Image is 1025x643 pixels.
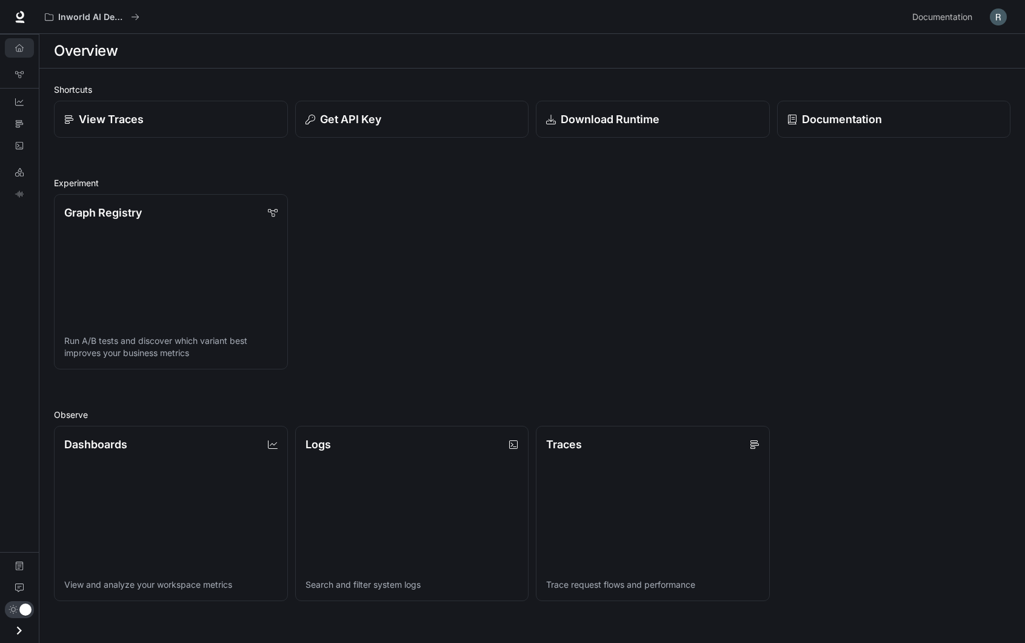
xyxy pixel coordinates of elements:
[5,114,34,133] a: Traces
[561,111,659,127] p: Download Runtime
[5,136,34,155] a: Logs
[802,111,882,127] p: Documentation
[305,436,331,453] p: Logs
[912,10,972,25] span: Documentation
[777,101,1011,138] a: Documentation
[58,12,126,22] p: Inworld AI Demos
[986,5,1010,29] button: User avatar
[5,163,34,182] a: LLM Playground
[536,101,770,138] a: Download Runtime
[54,194,288,369] a: Graph RegistryRun A/B tests and discover which variant best improves your business metrics
[54,39,118,63] h1: Overview
[5,578,34,598] a: Feedback
[5,65,34,84] a: Graph Registry
[320,111,381,127] p: Get API Key
[54,177,1010,189] h2: Experiment
[907,5,981,29] a: Documentation
[5,618,33,643] button: Open drawer
[5,556,34,576] a: Documentation
[54,83,1010,96] h2: Shortcuts
[295,101,529,138] button: Get API Key
[64,204,142,221] p: Graph Registry
[64,436,127,453] p: Dashboards
[64,335,278,359] p: Run A/B tests and discover which variant best improves your business metrics
[5,92,34,112] a: Dashboards
[64,579,278,591] p: View and analyze your workspace metrics
[39,5,145,29] button: All workspaces
[19,602,32,616] span: Dark mode toggle
[536,426,770,601] a: TracesTrace request flows and performance
[990,8,1007,25] img: User avatar
[5,38,34,58] a: Overview
[79,111,144,127] p: View Traces
[295,426,529,601] a: LogsSearch and filter system logs
[54,426,288,601] a: DashboardsView and analyze your workspace metrics
[546,436,582,453] p: Traces
[54,408,1010,421] h2: Observe
[5,184,34,204] a: TTS Playground
[54,101,288,138] a: View Traces
[305,579,519,591] p: Search and filter system logs
[546,579,760,591] p: Trace request flows and performance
